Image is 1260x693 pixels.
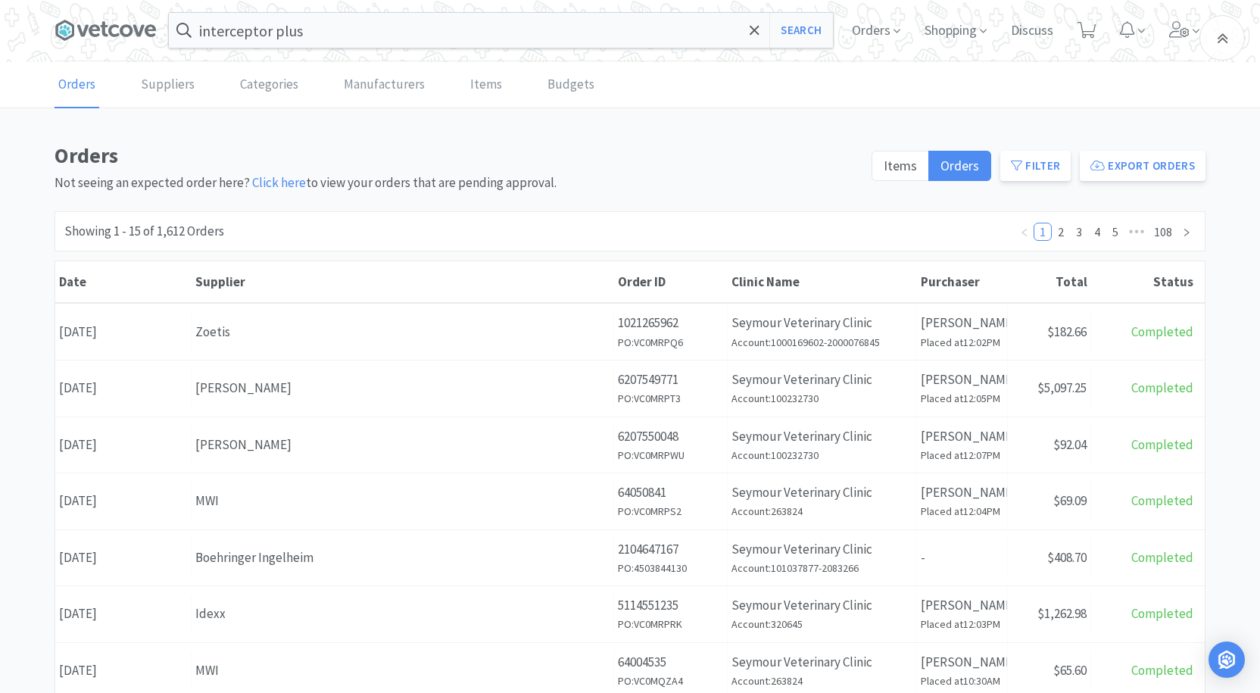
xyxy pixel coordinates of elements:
i: icon: right [1182,228,1191,237]
li: 1 [1034,223,1052,241]
p: 6207550048 [618,426,723,447]
a: Suppliers [137,62,198,108]
p: [PERSON_NAME] [921,652,1003,673]
p: 5114551235 [618,595,723,616]
p: Seymour Veterinary Clinic [731,595,912,616]
a: 2 [1053,223,1069,240]
span: $182.66 [1047,323,1087,340]
li: 3 [1070,223,1088,241]
a: Items [466,62,506,108]
div: Purchaser [921,273,1004,290]
span: Completed [1131,549,1193,566]
h6: Placed at 12:03PM [921,616,1003,632]
div: Date [59,273,188,290]
span: Orders [940,157,979,174]
p: Seymour Veterinary Clinic [731,370,912,390]
h6: Placed at 12:02PM [921,334,1003,351]
div: MWI [195,491,610,511]
div: Not seeing an expected order here? to view your orders that are pending approval. [55,139,862,193]
h6: PO: VC0MRPRK [618,616,723,632]
a: Click here [252,174,306,191]
h1: Orders [55,139,862,173]
a: 1 [1034,223,1051,240]
a: 3 [1071,223,1087,240]
div: [DATE] [55,538,192,577]
li: 5 [1106,223,1124,241]
h6: Placed at 12:05PM [921,390,1003,407]
div: Boehringer Ingelheim [195,548,610,568]
a: 4 [1089,223,1106,240]
li: Next 5 Pages [1124,223,1149,241]
h6: Placed at 12:07PM [921,447,1003,464]
h6: Account: 320645 [731,616,912,632]
p: [PERSON_NAME] [921,482,1003,503]
span: $69.09 [1053,492,1087,509]
div: Open Intercom Messenger [1209,641,1245,678]
div: [DATE] [55,313,192,351]
p: Seymour Veterinary Clinic [731,313,912,333]
div: [DATE] [55,369,192,407]
h6: Account: 100232730 [731,447,912,464]
h6: Account: 263824 [731,503,912,520]
p: [PERSON_NAME] [921,313,1003,333]
div: [DATE] [55,595,192,633]
span: $92.04 [1053,436,1087,453]
a: Categories [236,62,302,108]
p: 6207549771 [618,370,723,390]
h6: PO: VC0MRPWU [618,447,723,464]
span: $5,097.25 [1037,379,1087,396]
i: icon: left [1020,228,1029,237]
p: Seymour Veterinary Clinic [731,652,912,673]
p: [PERSON_NAME] [921,595,1003,616]
h6: PO: VC0MRPT3 [618,390,723,407]
li: Previous Page [1015,223,1034,241]
h6: Account: 101037877-2083266 [731,560,912,576]
div: [DATE] [55,651,192,690]
span: Completed [1131,323,1193,340]
input: Search by item, sku, manufacturer, ingredient, size... [169,13,833,48]
span: Items [884,157,917,174]
div: Status [1095,273,1193,290]
p: 1021265962 [618,313,723,333]
div: Idexx [195,604,610,624]
div: Zoetis [195,322,610,342]
span: $1,262.98 [1037,605,1087,622]
p: 2104647167 [618,539,723,560]
span: ••• [1124,223,1149,241]
div: Total [1012,273,1087,290]
div: [PERSON_NAME] [195,435,610,455]
h6: PO: VC0MRPS2 [618,503,723,520]
a: Manufacturers [340,62,429,108]
div: Supplier [195,273,610,290]
h6: PO: 4503844130 [618,560,723,576]
h6: PO: VC0MRPQ6 [618,334,723,351]
p: Seymour Veterinary Clinic [731,482,912,503]
p: [PERSON_NAME] [921,426,1003,447]
h6: Placed at 12:04PM [921,503,1003,520]
span: Completed [1131,379,1193,396]
a: 108 [1149,223,1177,240]
a: Budgets [544,62,598,108]
div: [DATE] [55,426,192,464]
button: Export Orders [1080,151,1205,181]
div: MWI [195,660,610,681]
p: [PERSON_NAME] [921,370,1003,390]
h6: Account: 100232730 [731,390,912,407]
h6: Account: 263824 [731,673,912,689]
p: - [921,548,1003,568]
span: $65.60 [1053,662,1087,679]
li: 2 [1052,223,1070,241]
a: 5 [1107,223,1124,240]
span: Completed [1131,492,1193,509]
h6: Account: 1000169602-2000076845 [731,334,912,351]
a: Orders [55,62,99,108]
h6: PO: VC0MQZA4 [618,673,723,689]
li: 108 [1149,223,1177,241]
div: Showing 1 - 15 of 1,612 Orders [64,221,224,242]
div: Order ID [618,273,724,290]
a: Discuss [1005,24,1059,38]
p: 64050841 [618,482,723,503]
button: Search [769,13,832,48]
li: 4 [1088,223,1106,241]
span: Completed [1131,605,1193,622]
